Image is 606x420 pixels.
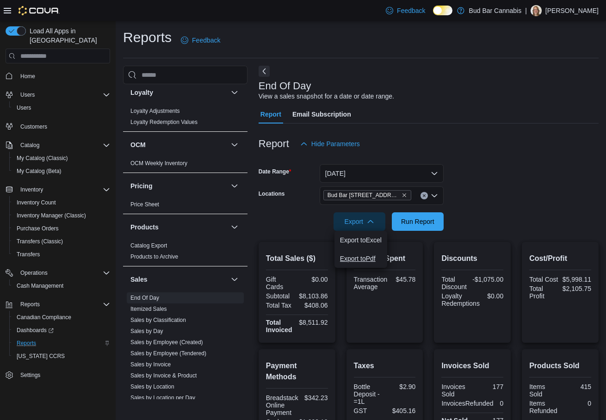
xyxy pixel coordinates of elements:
a: Inventory Manager (Classic) [13,210,90,221]
span: Loyalty Adjustments [130,107,180,115]
button: Inventory Manager (Classic) [9,209,114,222]
div: Items Refunded [529,400,558,414]
div: View a sales snapshot for a date or date range. [259,92,394,101]
span: Users [13,102,110,113]
h2: Invoices Sold [441,360,503,371]
div: $2,105.75 [562,285,591,292]
label: Date Range [259,168,291,175]
span: Export [339,212,380,231]
button: Next [259,66,270,77]
button: Customers [2,120,114,133]
div: Loyalty Redemptions [441,292,480,307]
div: Invoices Sold [441,383,470,398]
span: Email Subscription [292,105,351,124]
div: Total Tax [266,302,295,309]
div: Total Profit [529,285,558,300]
span: Canadian Compliance [13,312,110,323]
button: Pricing [130,181,227,191]
div: 0 [562,400,591,407]
span: Sales by Classification [130,316,186,324]
div: $0.00 [483,292,503,300]
a: Products to Archive [130,253,178,260]
span: Reports [20,301,40,308]
span: My Catalog (Beta) [13,166,110,177]
h1: Reports [123,28,172,47]
p: Bud Bar Cannabis [469,5,522,16]
div: -$1,075.00 [472,276,503,283]
nav: Complex example [6,65,110,406]
div: 177 [474,383,503,390]
h2: Payment Methods [266,360,328,383]
span: Purchase Orders [17,225,59,232]
span: [US_STATE] CCRS [17,352,65,360]
button: Pricing [229,180,240,191]
button: Users [2,88,114,101]
button: Reports [17,299,43,310]
label: Locations [259,190,285,198]
button: My Catalog (Classic) [9,152,114,165]
button: Export toExcel [334,231,387,249]
span: Reports [17,340,36,347]
h2: Discounts [441,253,503,264]
div: Matt S [531,5,542,16]
div: Bottle Deposit - =1L [354,383,383,405]
span: Users [20,91,35,99]
div: Pricing [123,199,247,214]
span: Customers [20,123,47,130]
a: Sales by Invoice [130,361,171,368]
button: [DATE] [320,164,444,183]
a: Inventory Count [13,197,60,208]
div: $342.23 [302,394,328,401]
a: Sales by Invoice & Product [130,372,197,379]
button: Users [9,101,114,114]
button: Products [130,222,227,232]
div: Total Cost [529,276,558,283]
button: Clear input [420,192,428,199]
a: Users [13,102,35,113]
button: Cash Management [9,279,114,292]
button: Loyalty [229,87,240,98]
a: Transfers (Classic) [13,236,67,247]
span: Washington CCRS [13,351,110,362]
div: $45.78 [391,276,415,283]
button: Sales [130,275,227,284]
span: Price Sheet [130,201,159,208]
button: Products [229,222,240,233]
span: Users [17,104,31,111]
a: [US_STATE] CCRS [13,351,68,362]
span: Settings [17,369,110,381]
span: OCM Weekly Inventory [130,160,187,167]
button: Reports [9,337,114,350]
span: Cash Management [13,280,110,291]
p: [PERSON_NAME] [545,5,599,16]
div: Total Discount [441,276,469,290]
a: My Catalog (Beta) [13,166,65,177]
h2: Total Sales ($) [266,253,328,264]
span: Sales by Employee (Created) [130,339,203,346]
a: Feedback [382,1,429,20]
span: Bud Bar [STREET_ADDRESS] [328,191,400,200]
span: Report [260,105,281,124]
div: $5,998.11 [562,276,591,283]
a: Dashboards [9,324,114,337]
a: Sales by Location per Day [130,395,195,401]
h3: OCM [130,140,146,149]
div: Loyalty [123,105,247,131]
span: Sales by Location [130,383,174,390]
div: $8,103.86 [299,292,328,300]
div: 0 [497,400,503,407]
span: Cash Management [17,282,63,290]
div: Breadstack Online Payment [266,394,298,416]
div: $405.16 [386,407,415,414]
a: Loyalty Redemption Values [130,119,198,125]
button: Catalog [17,140,43,151]
h3: End Of Day [259,80,311,92]
button: Loyalty [130,88,227,97]
span: Products to Archive [130,253,178,260]
a: My Catalog (Classic) [13,153,72,164]
h2: Cost/Profit [529,253,591,264]
div: Products [123,240,247,266]
span: Export to Pdf [340,255,382,262]
span: Users [17,89,110,100]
